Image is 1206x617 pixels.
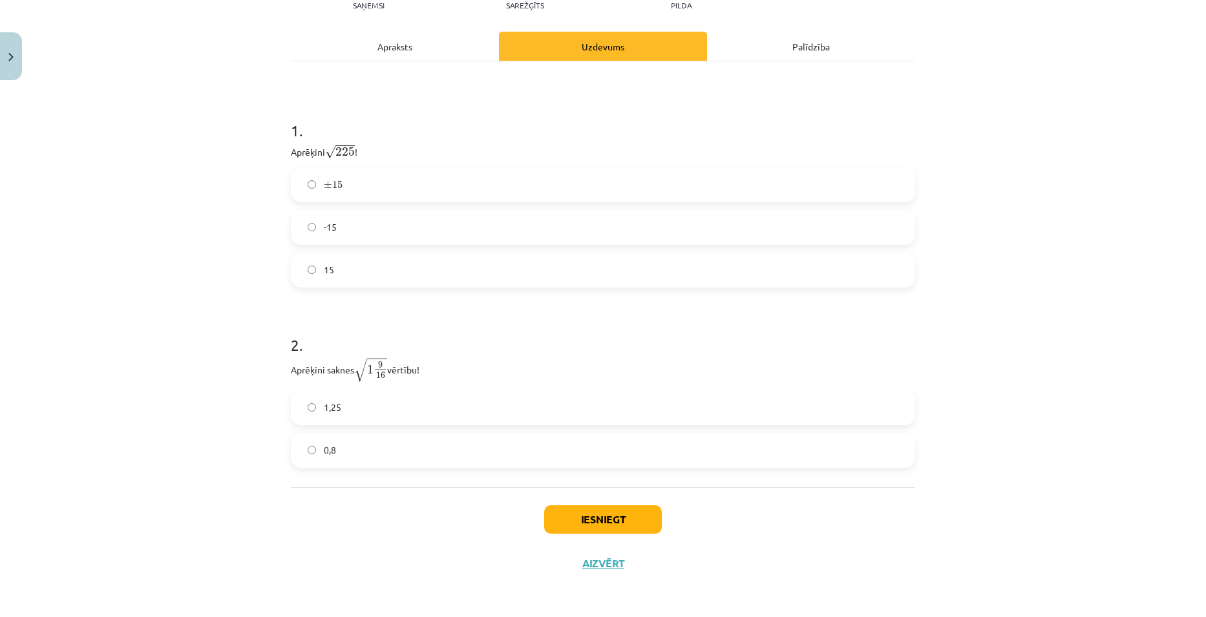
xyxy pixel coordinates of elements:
[367,365,374,374] span: 1
[671,1,692,10] p: pilda
[308,223,316,231] input: -15
[324,181,332,189] span: ±
[544,505,662,534] button: Iesniegt
[506,1,544,10] p: Sarežģīts
[324,220,337,234] span: -15
[308,266,316,274] input: 15
[308,403,316,412] input: 1,25
[707,32,915,61] div: Palīdzība
[378,362,383,368] span: 9
[324,443,336,457] span: 0,8
[324,263,334,277] span: 15
[291,313,915,353] h1: 2 .
[376,372,385,379] span: 16
[348,1,390,10] p: Saņemsi
[291,357,915,382] p: Aprēķini saknes vērtību!
[324,401,341,414] span: 1,25
[332,181,343,189] span: 15
[578,557,628,570] button: Aizvērt
[499,32,707,61] div: Uzdevums
[291,143,915,160] p: Aprēķini !
[308,446,316,454] input: 0,8
[325,145,335,159] span: √
[354,359,367,382] span: √
[291,99,915,139] h1: 1 .
[291,32,499,61] div: Apraksts
[335,147,355,156] span: 225
[8,53,14,61] img: icon-close-lesson-0947bae3869378f0d4975bcd49f059093ad1ed9edebbc8119c70593378902aed.svg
